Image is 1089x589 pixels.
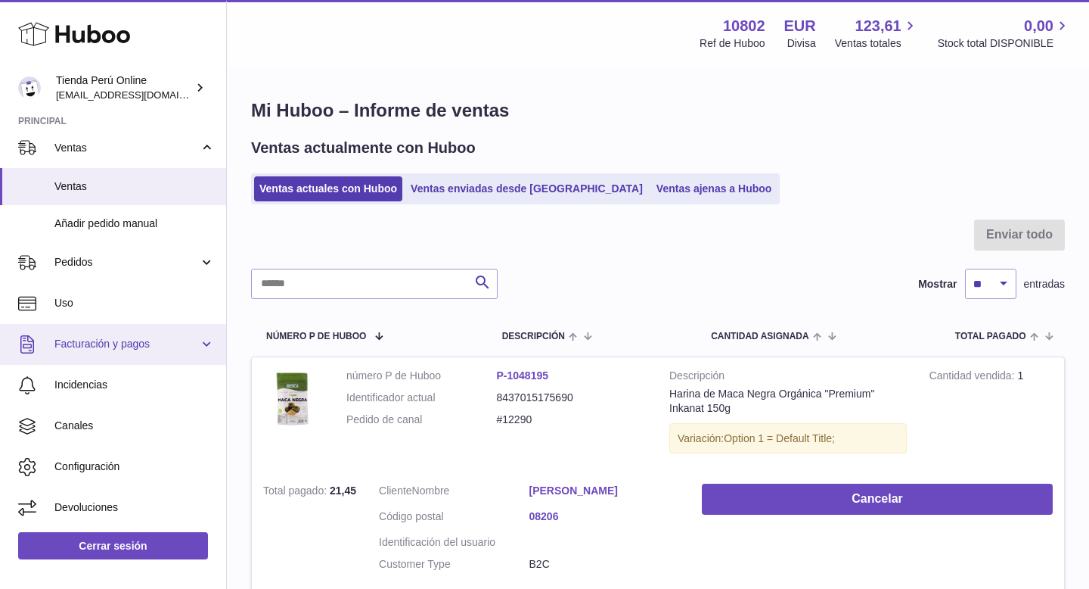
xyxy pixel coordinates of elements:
[918,277,957,291] label: Mostrar
[56,73,192,102] div: Tienda Perú Online
[723,16,765,36] strong: 10802
[835,16,919,51] a: 123,61 Ventas totales
[18,532,208,559] a: Cerrar sesión
[1024,16,1053,36] span: 0,00
[54,179,215,194] span: Ventas
[346,369,497,383] dt: número P de Huboo
[379,485,412,497] span: Cliente
[405,176,648,201] a: Ventas enviadas desde [GEOGRAPHIC_DATA]
[700,36,765,51] div: Ref de Huboo
[54,337,199,351] span: Facturación y pagos
[855,16,901,36] span: 123,61
[529,557,680,572] dd: B2C
[497,413,647,427] dd: #12290
[251,138,476,158] h2: Ventas actualmente con Huboo
[702,484,1053,515] button: Cancelar
[54,460,215,474] span: Configuración
[379,535,529,550] dt: Identificación del usuario
[1024,277,1065,291] span: entradas
[711,332,809,341] span: Cantidad ASIGNADA
[529,484,680,498] a: [PERSON_NAME]
[54,419,215,433] span: Canales
[18,76,41,99] img: contacto@tiendaperuonline.com
[502,332,565,341] span: Descripción
[379,557,529,572] dt: Customer Type
[497,391,647,405] dd: 8437015175690
[529,510,680,524] a: 08206
[54,217,215,231] span: Añadir pedido manual
[955,332,1026,341] span: Total pagado
[379,484,529,502] dt: Nombre
[254,176,402,201] a: Ventas actuales con Huboo
[56,89,222,101] span: [EMAIL_ADDRESS][DOMAIN_NAME]
[784,16,816,36] strong: EUR
[787,36,816,51] div: Divisa
[497,369,549,382] a: P-1048195
[724,432,835,444] span: Option 1 = Default Title;
[918,357,1064,473] td: 1
[669,387,907,416] div: Harina de Maca Negra Orgánica "Premium" Inkanat 150g
[54,500,215,515] span: Devoluciones
[266,332,366,341] span: número P de Huboo
[54,296,215,310] span: Uso
[938,16,1071,51] a: 0,00 Stock total DISPONIBLE
[263,485,330,500] strong: Total pagado
[379,510,529,528] dt: Código postal
[669,369,907,387] strong: Descripción
[263,369,324,429] img: Maca_negra_organica_A.jpg
[651,176,777,201] a: Ventas ajenas a Huboo
[251,98,1065,123] h1: Mi Huboo – Informe de ventas
[938,36,1071,51] span: Stock total DISPONIBLE
[346,391,497,405] dt: Identificador actual
[669,423,907,454] div: Variación:
[835,36,919,51] span: Ventas totales
[929,369,1018,385] strong: Cantidad vendida
[54,378,215,392] span: Incidencias
[54,141,199,155] span: Ventas
[346,413,497,427] dt: Pedido de canal
[330,485,356,497] span: 21,45
[54,255,199,270] span: Pedidos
